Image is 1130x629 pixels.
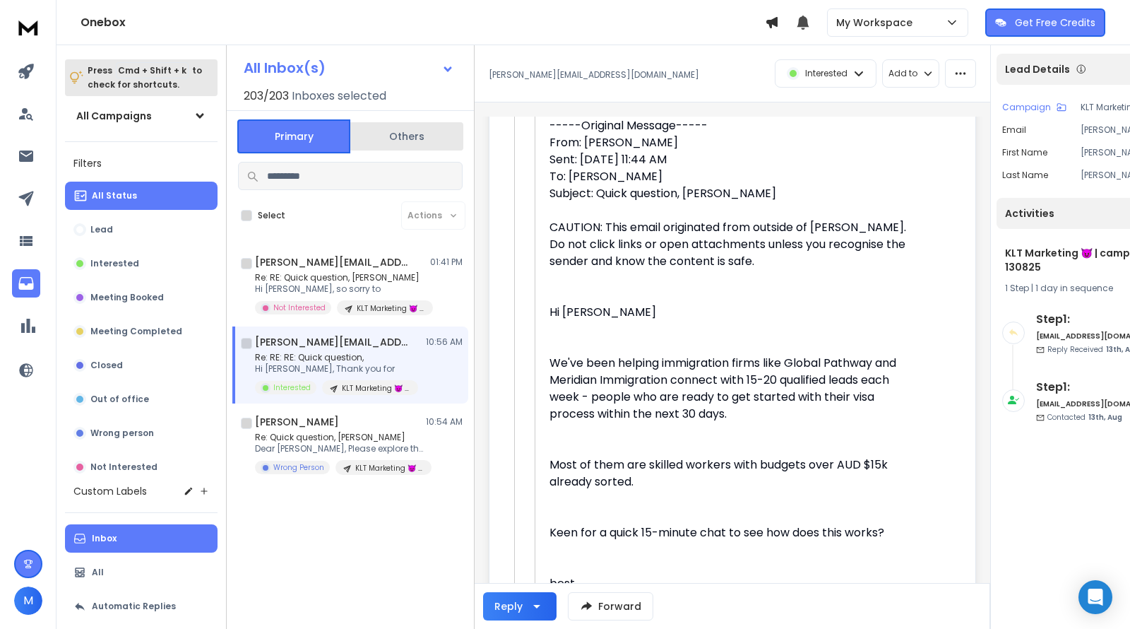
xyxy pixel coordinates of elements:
[14,587,42,615] button: M
[1035,282,1113,294] span: 1 day in sequence
[255,272,424,283] p: Re: RE: Quick question, [PERSON_NAME]
[1002,124,1026,136] p: Email
[273,302,326,313] p: Not Interested
[273,382,311,393] p: Interested
[805,68,847,79] p: Interested
[1005,282,1029,294] span: 1 Step
[355,463,423,474] p: KLT Marketing 😈 | campaign 130825
[90,428,154,439] p: Wrong person
[494,599,523,613] div: Reply
[90,258,139,269] p: Interested
[81,14,765,31] h1: Onebox
[985,8,1105,37] button: Get Free Credits
[292,88,386,105] h3: Inboxes selected
[116,62,189,78] span: Cmd + Shift + k
[237,119,350,153] button: Primary
[65,182,218,210] button: All Status
[426,336,463,348] p: 10:56 AM
[65,558,218,587] button: All
[90,394,149,405] p: Out of office
[90,292,164,303] p: Meeting Booked
[255,363,418,375] p: Hi [PERSON_NAME], Thank you for
[255,432,424,443] p: Re: Quick question, [PERSON_NAME]
[888,68,917,79] p: Add to
[255,415,339,429] h1: [PERSON_NAME]
[90,224,113,235] p: Lead
[73,484,147,498] h3: Custom Labels
[244,88,289,105] span: 203 / 203
[255,255,410,269] h1: [PERSON_NAME][EMAIL_ADDRESS][PERSON_NAME][DOMAIN_NAME]
[88,64,202,92] p: Press to check for shortcuts.
[357,303,424,314] p: KLT Marketing 😈 | campaign 130825
[90,326,182,337] p: Meeting Completed
[65,283,218,312] button: Meeting Booked
[92,533,117,544] p: Inbox
[255,443,424,454] p: Dear [PERSON_NAME], Please explore this…. [PERSON_NAME] Australian Migration Consultants [DOMAIN_...
[255,335,410,349] h1: [PERSON_NAME][EMAIL_ADDRESS][DOMAIN_NAME]
[1047,412,1122,423] p: Contacted
[90,360,123,371] p: Closed
[430,257,463,268] p: 01:41 PM
[273,462,324,473] p: Wrong Person
[258,210,285,221] label: Select
[1015,16,1095,30] p: Get Free Credits
[342,383,410,394] p: KLT Marketing 😈 | campaign 130825
[836,16,918,30] p: My Workspace
[232,54,465,82] button: All Inbox(s)
[65,592,218,621] button: Automatic Replies
[76,109,152,123] h1: All Campaigns
[1002,102,1051,113] p: Campaign
[65,385,218,413] button: Out of office
[92,601,176,612] p: Automatic Replies
[1088,412,1122,423] span: 13th, Aug
[14,14,42,40] img: logo
[65,249,218,278] button: Interested
[65,102,218,130] button: All Campaigns
[90,462,157,473] p: Not Interested
[65,351,218,380] button: Closed
[489,69,699,81] p: [PERSON_NAME][EMAIL_ADDRESS][DOMAIN_NAME]
[1002,102,1066,113] button: Campaign
[426,416,463,428] p: 10:54 AM
[65,317,218,346] button: Meeting Completed
[65,419,218,447] button: Wrong person
[1005,62,1070,76] p: Lead Details
[483,592,557,621] button: Reply
[92,567,104,578] p: All
[65,216,218,244] button: Lead
[350,121,463,152] button: Others
[65,153,218,173] h3: Filters
[1002,147,1047,158] p: First Name
[92,190,137,201] p: All Status
[1078,580,1112,614] div: Open Intercom Messenger
[65,453,218,481] button: Not Interested
[1002,170,1048,181] p: Last Name
[65,524,218,553] button: Inbox
[568,592,653,621] button: Forward
[244,61,326,75] h1: All Inbox(s)
[255,352,418,363] p: Re: RE: RE: Quick question,
[255,283,424,295] p: Hi [PERSON_NAME], so sorry to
